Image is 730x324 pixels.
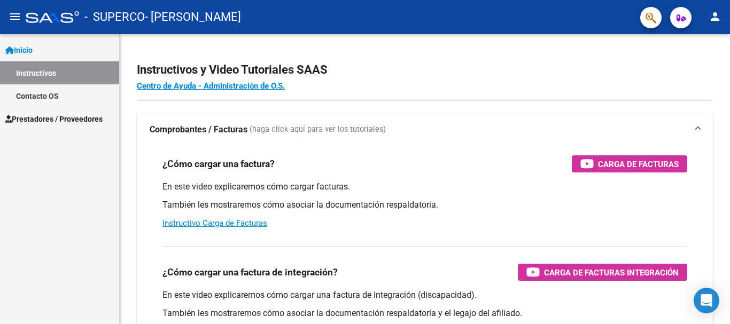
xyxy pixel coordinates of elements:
span: (haga click aquí para ver los tutoriales) [250,124,386,136]
p: También les mostraremos cómo asociar la documentación respaldatoria. [162,199,687,211]
button: Carga de Facturas [572,155,687,172]
p: En este video explicaremos cómo cargar facturas. [162,181,687,193]
button: Carga de Facturas Integración [518,264,687,281]
a: Instructivo Carga de Facturas [162,218,267,228]
h2: Instructivos y Video Tutoriales SAAS [137,60,713,80]
h3: ¿Cómo cargar una factura? [162,156,275,171]
a: Centro de Ayuda - Administración de O.S. [137,81,285,91]
mat-icon: person [709,10,721,23]
p: En este video explicaremos cómo cargar una factura de integración (discapacidad). [162,289,687,301]
mat-expansion-panel-header: Comprobantes / Facturas (haga click aquí para ver los tutoriales) [137,113,713,147]
span: - [PERSON_NAME] [145,5,241,29]
strong: Comprobantes / Facturas [150,124,247,136]
p: También les mostraremos cómo asociar la documentación respaldatoria y el legajo del afiliado. [162,307,687,319]
span: Inicio [5,44,33,56]
span: - SUPERCO [84,5,145,29]
h3: ¿Cómo cargar una factura de integración? [162,265,338,280]
span: Carga de Facturas [598,157,679,171]
span: Prestadores / Proveedores [5,113,103,125]
span: Carga de Facturas Integración [544,266,679,279]
mat-icon: menu [9,10,21,23]
div: Open Intercom Messenger [694,288,719,313]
